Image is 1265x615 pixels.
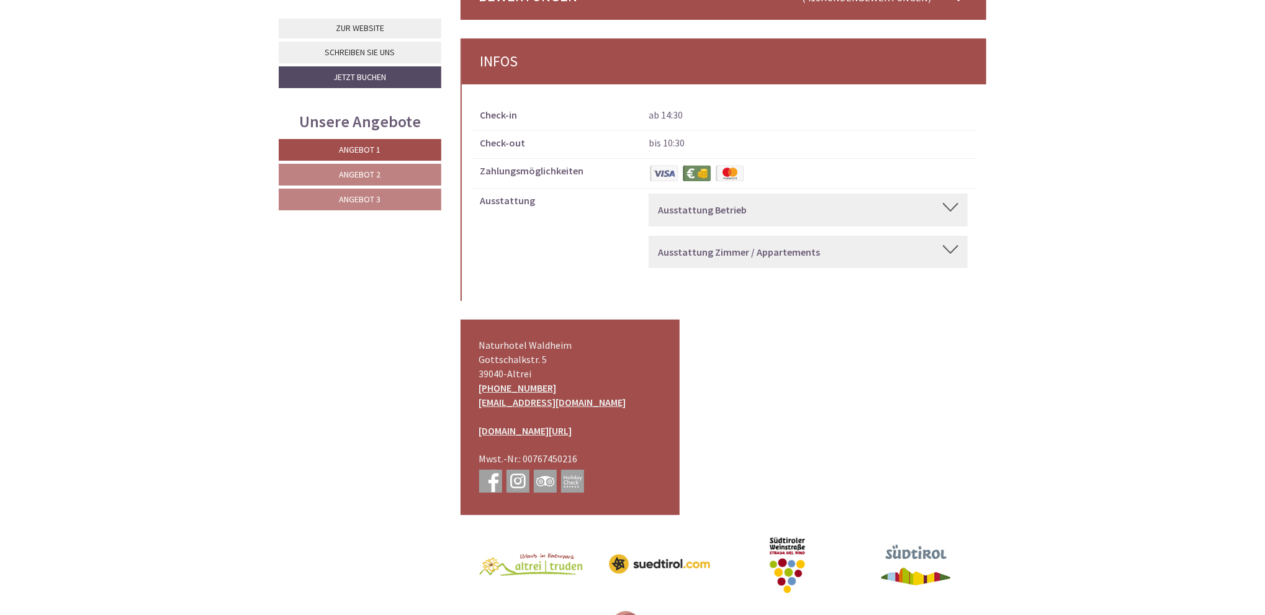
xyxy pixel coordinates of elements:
[279,19,441,38] a: Zur Website
[649,164,680,183] img: Visa
[479,353,547,366] span: Gottschalkstr. 5
[639,108,977,122] div: ab 14:30
[279,42,441,63] a: Schreiben Sie uns
[479,396,626,408] a: [EMAIL_ADDRESS][DOMAIN_NAME]
[508,367,532,380] span: Altrei
[222,9,266,30] div: [DATE]
[340,144,381,155] span: Angebot 1
[279,66,441,88] a: Jetzt buchen
[421,327,488,349] button: Senden
[658,204,747,216] b: Ausstattung Betrieb
[480,164,584,178] label: Zahlungsmöglichkeiten
[714,164,745,183] img: Maestro
[462,38,987,84] div: Infos
[658,246,820,258] b: Ausstattung Zimmer / Appartements
[461,320,680,514] div: - Mwst.-Nr.
[479,382,557,394] a: [PHONE_NUMBER]
[480,194,536,208] label: Ausstattung
[9,34,197,71] div: Guten Tag, wie können wir Ihnen helfen?
[479,367,504,380] span: 39040
[19,60,191,69] small: 09:50
[480,136,526,150] label: Check-out
[639,136,977,150] div: bis 10:30
[279,110,441,133] div: Unsere Angebote
[19,36,191,46] div: Naturhotel Waldheim
[682,164,713,183] img: Barzahlung
[479,339,572,351] span: Naturhotel Waldheim
[479,424,572,437] a: [DOMAIN_NAME][URL]
[520,452,578,465] span: : 00767450216
[340,169,381,180] span: Angebot 2
[340,194,381,205] span: Angebot 3
[480,108,518,122] label: Check-in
